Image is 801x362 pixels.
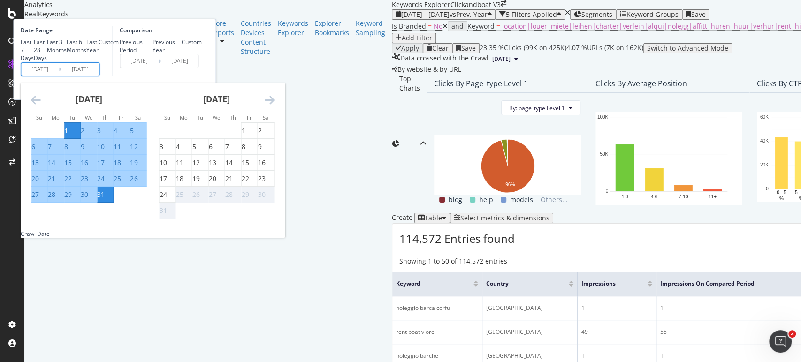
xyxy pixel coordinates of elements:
[566,43,643,53] div: 4.07 % URLs ( 7K on 162K )
[97,171,114,187] td: Selected. Thursday, July 24, 2025
[760,114,769,120] text: 60K
[402,34,432,42] div: Add Filter
[24,9,392,19] div: RealKeywords
[97,190,105,199] div: 31
[451,23,464,30] div: and
[175,158,183,167] div: 11
[241,38,271,47] div: Content
[434,135,580,194] div: A chart.
[449,194,462,205] span: blog
[709,194,717,199] text: 11+
[225,142,229,151] div: 7
[225,187,241,203] td: Not available. Thursday, August 28, 2025
[651,194,658,199] text: 4-6
[114,174,121,183] div: 25
[448,21,467,31] button: and
[159,158,167,167] div: 10
[31,171,48,187] td: Selected. Sunday, July 20, 2025
[114,155,130,171] td: Selected. Friday, July 18, 2025
[36,114,42,121] small: Su
[258,190,265,199] div: 30
[21,38,34,62] div: Last 7 Days
[130,174,137,183] div: 26
[241,171,258,187] td: Choose Friday, August 22, 2025 as your check-out date. It’s available.
[81,158,88,167] div: 16
[581,328,652,336] div: 49
[81,174,88,183] div: 23
[241,174,249,183] div: 22
[258,174,265,183] div: 23
[766,186,769,191] text: 0
[64,190,72,199] div: 29
[488,53,522,65] button: [DATE]
[175,155,192,171] td: Choose Monday, August 11, 2025 as your check-out date. It’s available.
[486,328,573,336] div: [GEOGRAPHIC_DATA]
[81,142,84,151] div: 9
[581,279,633,288] span: Impressions
[452,43,480,53] button: Save
[175,171,192,187] td: Choose Monday, August 18, 2025 as your check-out date. It’s available.
[581,10,612,19] span: Segments
[434,22,442,30] span: No
[258,187,274,203] td: Not available. Saturday, August 30, 2025
[486,352,573,360] div: [GEOGRAPHIC_DATA]
[450,213,553,223] button: Select metrics & dimensions
[159,187,175,203] td: Choose Sunday, August 24, 2025 as your check-out date. It’s available.
[225,171,241,187] td: Choose Thursday, August 21, 2025 as your check-out date. It’s available.
[181,38,201,46] div: Custom
[537,194,572,205] span: Others...
[760,162,769,167] text: 20K
[467,22,495,30] span: Keyword
[159,171,175,187] td: Choose Sunday, August 17, 2025 as your check-out date. It’s available.
[130,158,137,167] div: 19
[208,142,212,151] div: 6
[192,174,199,183] div: 19
[130,126,134,136] div: 5
[208,158,216,167] div: 13
[258,142,261,151] div: 9
[64,174,72,183] div: 22
[97,139,114,155] td: Selected. Thursday, July 10, 2025
[356,19,385,38] a: Keyword Sampling
[399,231,515,246] span: 114,572 Entries found
[21,83,284,230] div: Calendar
[175,174,183,183] div: 18
[392,65,461,74] div: legacy label
[225,174,232,183] div: 21
[175,187,192,203] td: Not available. Monday, August 25, 2025
[258,126,261,136] div: 2
[396,328,478,336] div: rent boat vlore
[99,38,119,46] div: Custom
[31,174,39,183] div: 20
[258,139,274,155] td: Choose Saturday, August 9, 2025 as your check-out date. It’s available.
[64,155,81,171] td: Selected. Tuesday, July 15, 2025
[97,187,114,203] td: Selected as end date. Thursday, July 31, 2025
[400,53,488,65] div: Data crossed with the Crawl
[760,138,769,143] text: 40K
[97,174,105,183] div: 24
[241,142,245,151] div: 8
[81,123,97,139] td: Selected. Wednesday, July 2, 2025
[225,139,241,155] td: Choose Thursday, August 7, 2025 as your check-out date. It’s available.
[208,174,216,183] div: 20
[52,114,60,121] small: Mo
[643,43,732,53] button: Switch to Advanced Mode
[34,38,47,62] div: Last 28 Days
[210,19,234,38] a: More Reports
[130,142,137,151] div: 12
[179,114,187,121] small: Mo
[120,38,153,54] div: Previous Period
[159,155,175,171] td: Choose Sunday, August 10, 2025 as your check-out date. It’s available.
[97,155,114,171] td: Selected. Thursday, July 17, 2025
[120,26,201,34] div: Comparison
[241,123,258,139] td: Choose Friday, August 1, 2025 as your check-out date. It’s available.
[114,123,130,139] td: Selected. Friday, July 4, 2025
[392,43,423,53] button: Apply
[396,304,478,312] div: noleggio barca corfu
[192,171,208,187] td: Choose Tuesday, August 19, 2025 as your check-out date. It’s available.
[192,142,196,151] div: 5
[164,114,170,121] small: Su
[208,139,225,155] td: Choose Wednesday, August 6, 2025 as your check-out date. It’s available.
[21,230,50,238] div: Crawl Date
